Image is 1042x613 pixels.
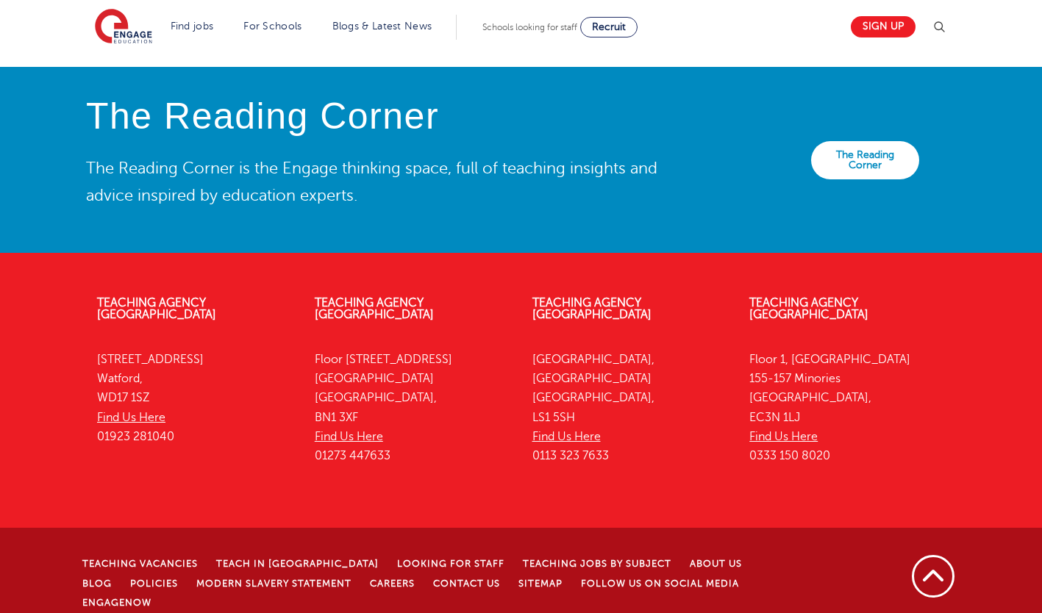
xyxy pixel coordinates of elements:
[851,16,916,37] a: Sign up
[97,350,293,446] p: [STREET_ADDRESS] Watford, WD17 1SZ 01923 281040
[580,17,638,37] a: Recruit
[216,559,379,569] a: Teach in [GEOGRAPHIC_DATA]
[82,598,151,608] a: EngageNow
[332,21,432,32] a: Blogs & Latest News
[482,22,577,32] span: Schools looking for staff
[171,21,214,32] a: Find jobs
[315,350,510,466] p: Floor [STREET_ADDRESS] [GEOGRAPHIC_DATA] [GEOGRAPHIC_DATA], BN1 3XF 01273 447633
[82,578,112,589] a: Blog
[82,559,198,569] a: Teaching Vacancies
[95,9,152,46] img: Engage Education
[243,21,301,32] a: For Schools
[397,559,504,569] a: Looking for staff
[315,430,383,443] a: Find Us Here
[532,430,601,443] a: Find Us Here
[433,578,500,589] a: Contact Us
[315,296,434,321] a: Teaching Agency [GEOGRAPHIC_DATA]
[370,578,415,589] a: Careers
[532,296,652,321] a: Teaching Agency [GEOGRAPHIC_DATA]
[86,96,668,137] h4: The Reading Corner
[97,411,165,424] a: Find Us Here
[523,559,671,569] a: Teaching jobs by subject
[749,350,945,466] p: Floor 1, [GEOGRAPHIC_DATA] 155-157 Minories [GEOGRAPHIC_DATA], EC3N 1LJ 0333 150 8020
[749,296,868,321] a: Teaching Agency [GEOGRAPHIC_DATA]
[592,21,626,32] span: Recruit
[581,578,739,589] a: Follow us on Social Media
[749,430,818,443] a: Find Us Here
[532,350,728,466] p: [GEOGRAPHIC_DATA], [GEOGRAPHIC_DATA] [GEOGRAPHIC_DATA], LS1 5SH 0113 323 7633
[196,578,352,589] a: Modern Slavery Statement
[97,296,216,321] a: Teaching Agency [GEOGRAPHIC_DATA]
[811,141,919,179] a: The Reading Corner
[86,155,668,208] p: The Reading Corner is the Engage thinking space, full of teaching insights and advice inspired by...
[518,578,563,589] a: Sitemap
[130,578,178,589] a: Policies
[690,559,742,569] a: About Us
